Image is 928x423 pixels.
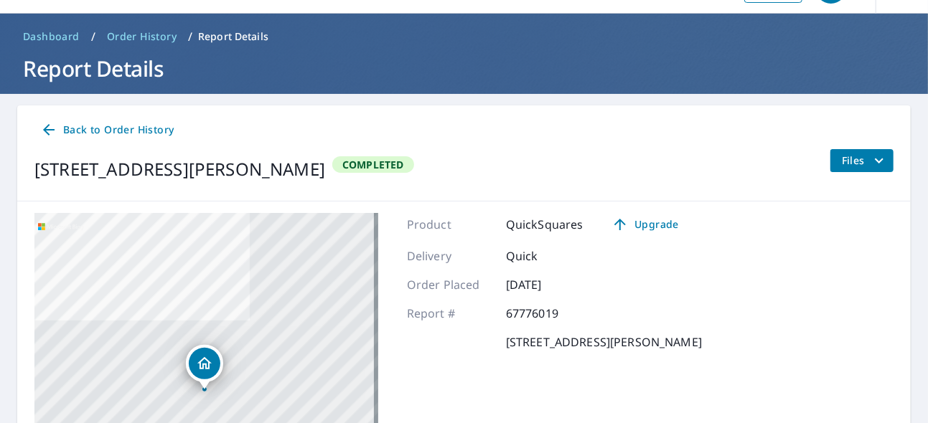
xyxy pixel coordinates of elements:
button: filesDropdownBtn-67776019 [830,149,894,172]
span: Dashboard [23,29,80,44]
span: Back to Order History [40,121,174,139]
a: Order History [101,25,182,48]
p: QuickSquares [506,216,583,233]
h1: Report Details [17,54,911,83]
div: Dropped pin, building 1, Residential property, 2080 E Moore Rd Saginaw, MI 48601 [186,345,223,389]
nav: breadcrumb [17,25,911,48]
a: Dashboard [17,25,85,48]
p: Delivery [407,247,493,265]
span: Upgrade [609,216,682,233]
p: [STREET_ADDRESS][PERSON_NAME] [506,333,702,351]
p: Order Placed [407,276,493,293]
p: Report # [407,305,493,322]
li: / [188,28,192,45]
span: Order History [107,29,177,44]
div: [STREET_ADDRESS][PERSON_NAME] [34,156,325,182]
p: Product [407,216,493,233]
a: Back to Order History [34,117,179,143]
p: Quick [506,247,592,265]
p: [DATE] [506,276,592,293]
span: Completed [334,158,413,171]
span: Files [842,152,888,169]
a: Upgrade [601,213,690,236]
li: / [91,28,95,45]
p: Report Details [198,29,268,44]
p: 67776019 [506,305,592,322]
